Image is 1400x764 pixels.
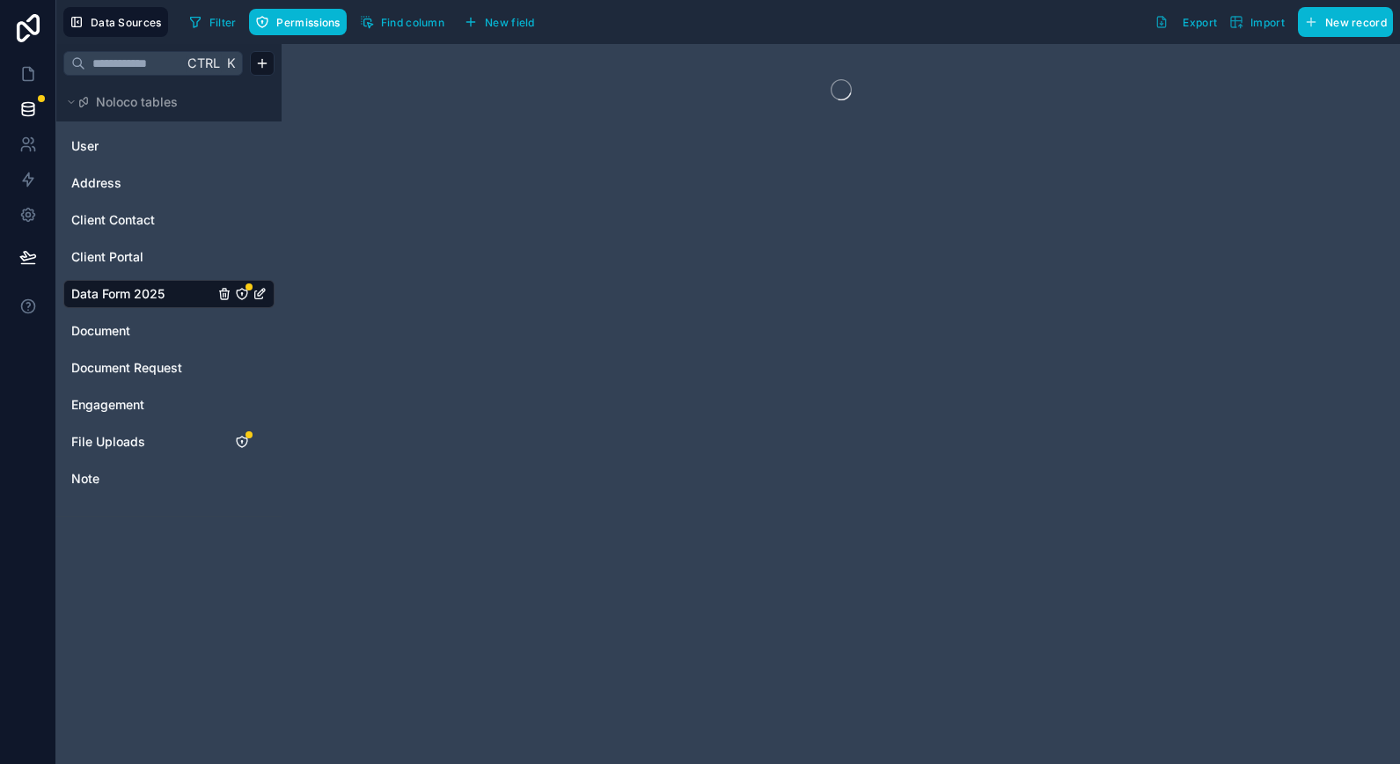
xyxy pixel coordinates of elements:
a: Permissions [249,9,353,35]
a: Data Form 2025 [71,285,214,303]
span: File Uploads [71,433,145,451]
button: New record [1298,7,1393,37]
a: Document Request [71,359,214,377]
a: Document [71,322,214,340]
div: File Uploads [63,428,275,456]
div: Document Request [63,354,275,382]
span: Permissions [276,16,340,29]
button: Data Sources [63,7,168,37]
a: File Uploads [71,433,214,451]
a: Client Contact [71,211,214,229]
a: New record [1291,7,1393,37]
span: Document Request [71,359,182,377]
span: Client Contact [71,211,155,229]
div: Engagement [63,391,275,419]
span: Export [1183,16,1217,29]
div: Client Contact [63,206,275,234]
a: Address [71,174,214,192]
div: User [63,132,275,160]
span: Note [71,470,99,488]
div: Address [63,169,275,197]
div: Note [63,465,275,493]
a: Engagement [71,396,214,414]
span: Engagement [71,396,144,414]
span: Find column [381,16,444,29]
div: Document [63,317,275,345]
button: Noloco tables [63,90,264,114]
span: Document [71,322,130,340]
button: Permissions [249,9,346,35]
button: Find column [354,9,451,35]
span: Ctrl [186,52,222,74]
button: Export [1148,7,1223,37]
span: User [71,137,99,155]
button: New field [458,9,541,35]
span: New record [1325,16,1387,29]
span: K [224,57,237,70]
span: Noloco tables [96,93,178,111]
span: New field [485,16,535,29]
a: User [71,137,214,155]
div: Client Portal [63,243,275,271]
button: Import [1223,7,1291,37]
span: Client Portal [71,248,143,266]
button: Filter [182,9,243,35]
span: Data Form 2025 [71,285,165,303]
span: Import [1250,16,1285,29]
span: Address [71,174,121,192]
div: Data Form 2025 [63,280,275,308]
a: Note [71,470,214,488]
a: Client Portal [71,248,214,266]
span: Filter [209,16,237,29]
span: Data Sources [91,16,162,29]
